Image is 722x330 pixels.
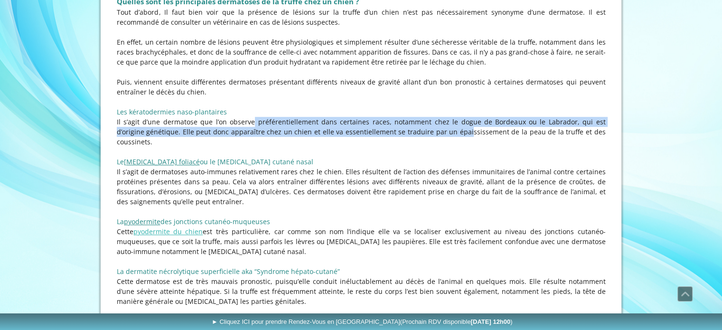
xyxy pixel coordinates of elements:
span: La des jonctions cutanéo-muqueuses [117,217,270,226]
p: Puis, viennent ensuite différentes dermatoses présentant différents niveaux de gravité allant d’u... [117,77,606,97]
b: [DATE] 12h00 [471,318,511,325]
a: [MEDICAL_DATA] foliacé [124,157,200,166]
span: Défiler vers le haut [678,287,692,301]
span: La dermatite nécrolytique superficielle aka “Syndrome hépato-cutané” [117,267,340,276]
p: Cette dermatose est de très mauvais pronostic, puisqu’elle conduit inéluctablement au décès de l’... [117,276,606,306]
p: Cette est très particulière, car comme son nom l’indique elle va se localiser exclusivement au ni... [117,226,606,256]
span: Le ou le [MEDICAL_DATA] cutané nasal [117,157,313,166]
span: ► Cliquez ICI pour prendre Rendez-Vous en [GEOGRAPHIC_DATA] [212,318,513,325]
a: pyodermite [124,217,160,226]
p: Il s’agit d’une dermatose que l’on observe préférentiellement dans certaines races, notamment che... [117,117,606,147]
span: Les kératodermies naso-plantaires [117,107,227,116]
p: Tout d’abord, Il faut bien voir que la présence de lésions sur la truffe d’un chien n’est pas néc... [117,7,606,27]
a: Défiler vers le haut [677,286,693,302]
a: pyodermite du chien [133,227,203,236]
p: En effet, un certain nombre de lésions peuvent être physiologiques et simplement résulter d’une s... [117,37,606,67]
span: (Prochain RDV disponible ) [400,318,513,325]
p: Il s’agit de dermatoses auto-immunes relativement rares chez le chien. Elles résultent de l’actio... [117,167,606,207]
